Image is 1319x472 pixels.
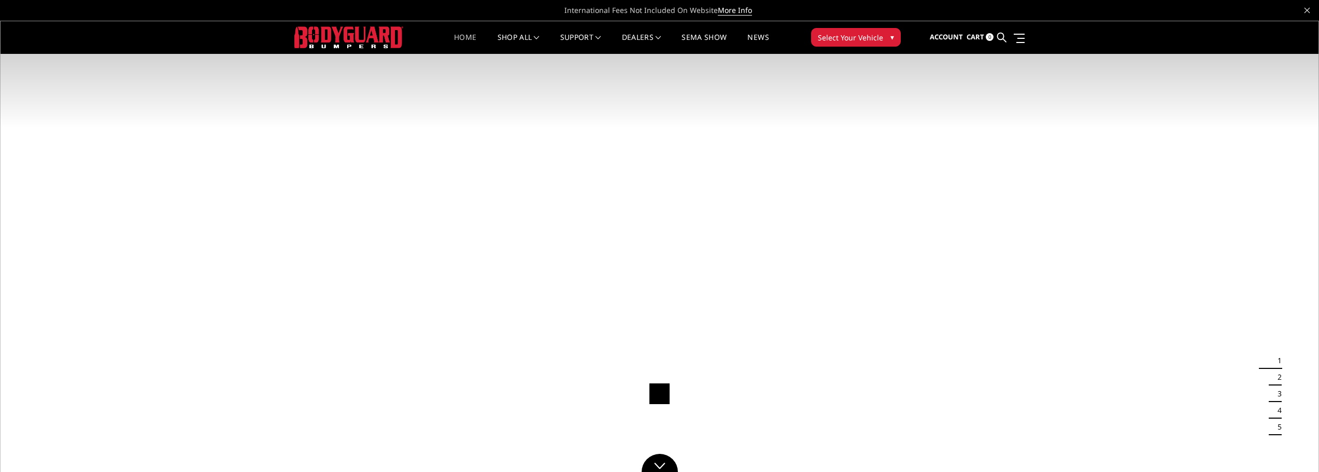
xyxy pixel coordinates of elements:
a: shop all [498,34,540,54]
a: News [747,34,769,54]
button: 3 of 5 [1271,385,1282,402]
a: Cart 0 [967,23,994,51]
a: Account [930,23,963,51]
a: Click to Down [642,454,678,472]
span: Account [930,32,963,41]
span: 0 [986,33,994,41]
a: Support [560,34,601,54]
button: 5 of 5 [1271,419,1282,435]
button: 2 of 5 [1271,369,1282,385]
button: 4 of 5 [1271,402,1282,419]
span: Cart [967,32,984,41]
button: 1 of 5 [1271,352,1282,369]
span: ▾ [890,32,894,42]
a: Dealers [622,34,661,54]
img: BODYGUARD BUMPERS [294,26,403,48]
a: More Info [718,5,752,16]
a: Home [454,34,476,54]
span: Select Your Vehicle [818,32,883,43]
button: Select Your Vehicle [811,28,901,47]
a: SEMA Show [682,34,727,54]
